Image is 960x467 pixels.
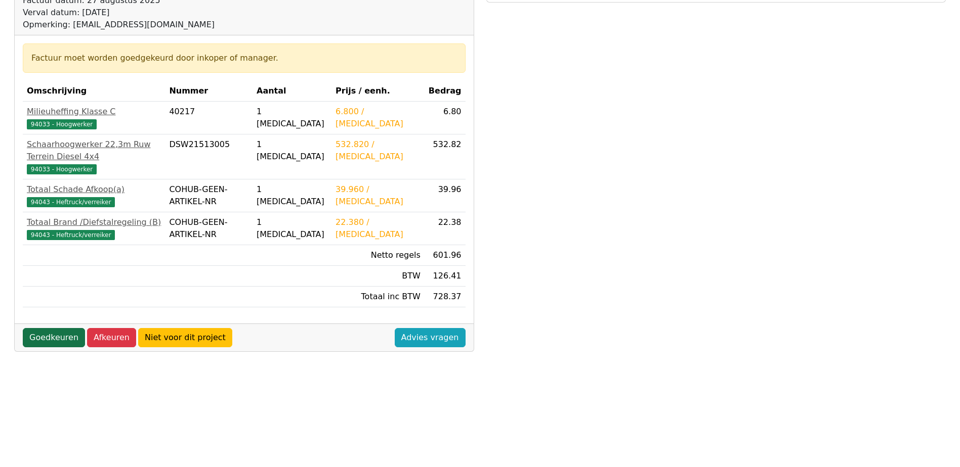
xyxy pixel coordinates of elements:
td: 532.82 [425,134,466,179]
span: 94033 - Hoogwerker [27,119,97,129]
a: Totaal Schade Afkoop(a)94043 - Heftruck/verreiker [27,183,161,208]
a: Advies vragen [395,328,466,347]
div: Totaal Brand /Diefstalregeling (B) [27,216,161,228]
a: Niet voor dit project [138,328,232,347]
td: 6.80 [425,102,466,134]
div: 1 [MEDICAL_DATA] [257,183,327,208]
div: Opmerking: [EMAIL_ADDRESS][DOMAIN_NAME] [23,19,215,31]
a: Milieuheffing Klasse C94033 - Hoogwerker [27,106,161,130]
div: 532.820 / [MEDICAL_DATA] [336,138,421,163]
th: Nummer [165,81,253,102]
div: 6.800 / [MEDICAL_DATA] [336,106,421,130]
div: 1 [MEDICAL_DATA] [257,106,327,130]
div: Milieuheffing Klasse C [27,106,161,118]
th: Aantal [253,81,331,102]
div: Verval datum: [DATE] [23,7,215,19]
td: DSW21513005 [165,134,253,179]
th: Omschrijving [23,81,165,102]
div: 22.380 / [MEDICAL_DATA] [336,216,421,241]
td: COHUB-GEEN-ARTIKEL-NR [165,212,253,245]
td: 728.37 [425,287,466,307]
a: Schaarhoogwerker 22,3m Ruw Terrein Diesel 4x494033 - Hoogwerker [27,138,161,175]
a: Goedkeuren [23,328,85,347]
div: Factuur moet worden goedgekeurd door inkoper of manager. [31,52,457,64]
td: 601.96 [425,245,466,266]
span: 94043 - Heftruck/verreiker [27,230,115,240]
td: 40217 [165,102,253,134]
div: 1 [MEDICAL_DATA] [257,138,327,163]
a: Totaal Brand /Diefstalregeling (B)94043 - Heftruck/verreiker [27,216,161,241]
div: 39.960 / [MEDICAL_DATA] [336,183,421,208]
td: 39.96 [425,179,466,212]
td: Netto regels [331,245,425,266]
div: Schaarhoogwerker 22,3m Ruw Terrein Diesel 4x4 [27,138,161,163]
th: Prijs / eenh. [331,81,425,102]
span: 94043 - Heftruck/verreiker [27,197,115,207]
div: Totaal Schade Afkoop(a) [27,183,161,196]
a: Afkeuren [87,328,136,347]
div: 1 [MEDICAL_DATA] [257,216,327,241]
td: 22.38 [425,212,466,245]
td: Totaal inc BTW [331,287,425,307]
td: COHUB-GEEN-ARTIKEL-NR [165,179,253,212]
td: 126.41 [425,266,466,287]
td: BTW [331,266,425,287]
th: Bedrag [425,81,466,102]
span: 94033 - Hoogwerker [27,164,97,174]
